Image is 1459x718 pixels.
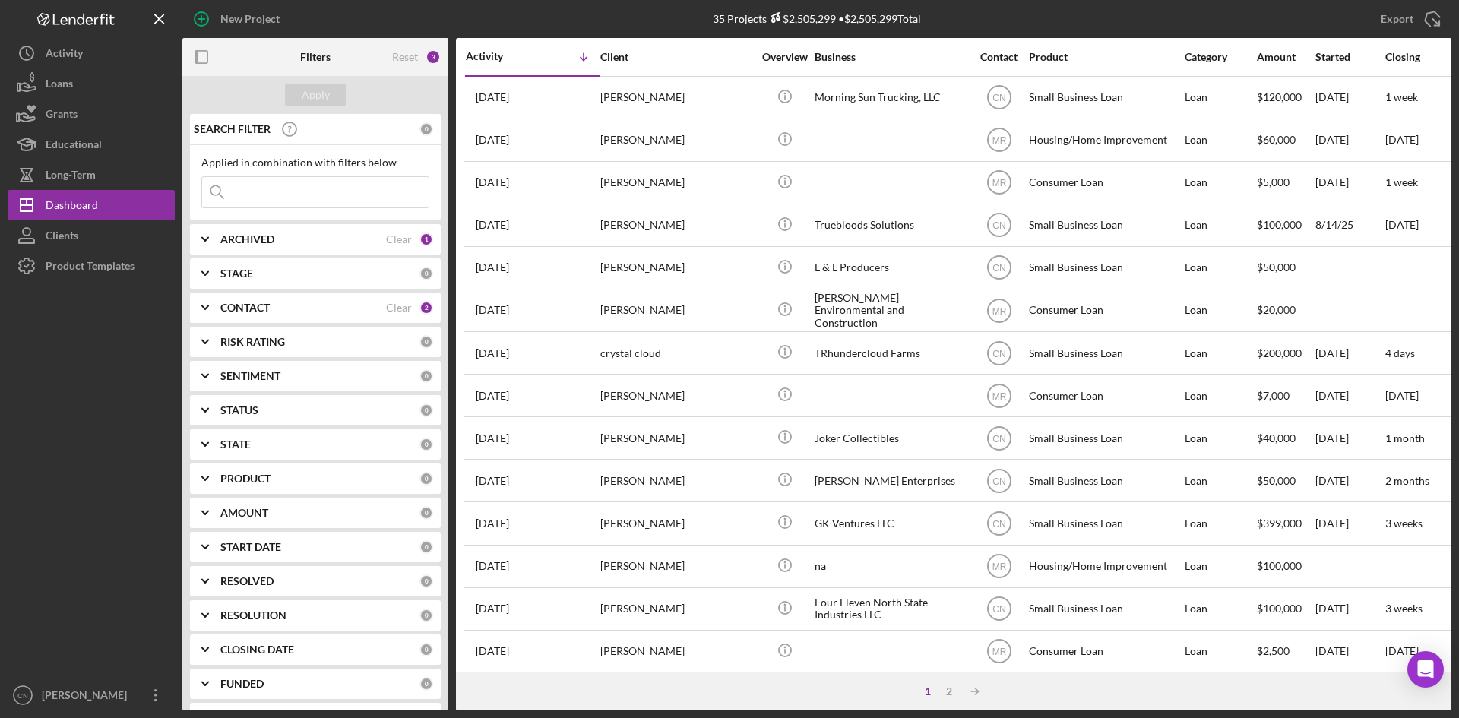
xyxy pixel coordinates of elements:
[1257,602,1302,615] span: $100,000
[476,347,509,359] time: 2025-09-20 17:42
[1407,651,1444,688] div: Open Intercom Messenger
[992,348,1005,359] text: CN
[1257,176,1290,188] span: $5,000
[46,129,102,163] div: Educational
[1029,77,1181,118] div: Small Business Loan
[600,163,752,203] div: [PERSON_NAME]
[1029,460,1181,501] div: Small Business Loan
[713,12,921,25] div: 35 Projects • $2,505,299 Total
[386,233,412,245] div: Clear
[8,251,175,281] button: Product Templates
[419,438,433,451] div: 0
[476,475,509,487] time: 2025-09-17 18:13
[1185,460,1255,501] div: Loan
[419,232,433,246] div: 1
[419,609,433,622] div: 0
[600,333,752,373] div: crystal cloud
[600,51,752,63] div: Client
[992,305,1006,316] text: MR
[476,603,509,615] time: 2025-09-15 16:37
[815,248,967,288] div: L & L Producers
[426,49,441,65] div: 3
[600,546,752,587] div: [PERSON_NAME]
[1029,290,1181,331] div: Consumer Loan
[17,691,28,700] text: CN
[220,644,294,656] b: CLOSING DATE
[815,546,967,587] div: na
[1029,205,1181,245] div: Small Business Loan
[419,301,433,315] div: 2
[1185,375,1255,416] div: Loan
[992,93,1005,103] text: CN
[600,589,752,629] div: [PERSON_NAME]
[1315,333,1384,373] div: [DATE]
[1315,205,1384,245] div: 8/14/25
[1315,589,1384,629] div: [DATE]
[1315,51,1384,63] div: Started
[46,99,78,133] div: Grants
[1257,517,1302,530] span: $399,000
[1366,4,1451,34] button: Export
[419,540,433,554] div: 0
[194,123,271,135] b: SEARCH FILTER
[1385,346,1415,359] time: 4 days
[300,51,331,63] b: Filters
[1029,589,1181,629] div: Small Business Loan
[992,433,1005,444] text: CN
[419,267,433,280] div: 0
[1029,375,1181,416] div: Consumer Loan
[201,157,429,169] div: Applied in combination with filters below
[1257,644,1290,657] span: $2,500
[1315,163,1384,203] div: [DATE]
[46,220,78,255] div: Clients
[392,51,418,63] div: Reset
[992,178,1006,188] text: MR
[992,476,1005,486] text: CN
[600,205,752,245] div: [PERSON_NAME]
[220,507,268,519] b: AMOUNT
[992,220,1005,231] text: CN
[419,472,433,486] div: 0
[815,460,967,501] div: [PERSON_NAME] Enterprises
[1029,51,1181,63] div: Product
[386,302,412,314] div: Clear
[8,68,175,99] button: Loans
[1257,346,1302,359] span: $200,000
[419,643,433,656] div: 0
[8,160,175,190] a: Long-Term
[1315,418,1384,458] div: [DATE]
[220,575,274,587] b: RESOLVED
[8,99,175,129] button: Grants
[600,503,752,543] div: [PERSON_NAME]
[220,370,280,382] b: SENTIMENT
[1185,163,1255,203] div: Loan
[815,290,967,331] div: [PERSON_NAME] Environmental and Construction
[46,160,96,194] div: Long-Term
[8,220,175,251] button: Clients
[815,77,967,118] div: Morning Sun Trucking, LLC
[220,336,285,348] b: RISK RATING
[476,645,509,657] time: 2025-09-12 00:25
[1185,290,1255,331] div: Loan
[992,519,1005,530] text: CN
[220,438,251,451] b: STATE
[1029,503,1181,543] div: Small Business Loan
[992,647,1006,657] text: MR
[1029,333,1181,373] div: Small Business Loan
[1385,602,1423,615] time: 3 weeks
[600,77,752,118] div: [PERSON_NAME]
[419,677,433,691] div: 0
[1029,418,1181,458] div: Small Business Loan
[419,369,433,383] div: 0
[1257,389,1290,402] span: $7,000
[815,205,967,245] div: Truebloods Solutions
[1185,77,1255,118] div: Loan
[1185,120,1255,160] div: Loan
[419,335,433,349] div: 0
[220,404,258,416] b: STATUS
[476,517,509,530] time: 2025-09-17 15:56
[8,680,175,710] button: CN[PERSON_NAME]
[419,506,433,520] div: 0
